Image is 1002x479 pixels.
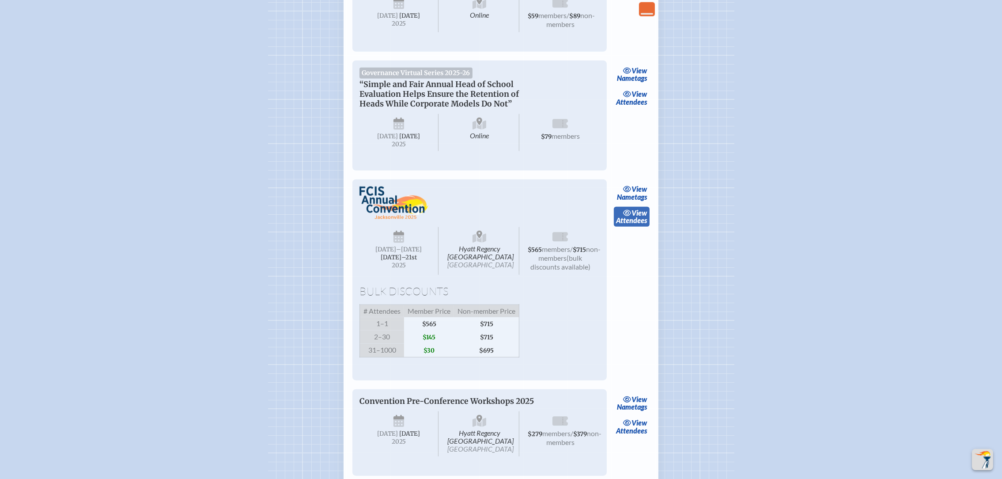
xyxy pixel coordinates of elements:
span: $59 [528,12,539,20]
span: members [552,132,580,140]
a: viewNametags [615,393,650,413]
a: viewNametags [615,183,650,203]
span: [GEOGRAPHIC_DATA] [447,260,514,269]
span: [DATE] [400,133,420,140]
span: members [543,429,571,437]
span: non-members [546,11,595,28]
span: [DATE] [376,246,397,253]
span: # Attendees [360,305,405,318]
span: $279 [528,430,543,438]
span: [DATE] [400,12,420,19]
span: [DATE] [378,133,398,140]
span: view [632,209,647,217]
span: view [632,185,647,193]
button: Scroll Top [972,449,993,470]
span: 31–1000 [360,344,405,357]
span: $79 [541,133,552,141]
span: / [571,245,573,253]
span: $145 [404,331,454,344]
span: view [632,66,647,75]
span: members [539,11,567,19]
span: $565 [528,246,542,254]
span: (bulk discounts available) [530,254,590,271]
span: $715 [454,317,519,331]
span: members [542,245,571,253]
span: non-members [546,429,602,446]
a: viewNametags [615,64,650,84]
span: Member Price [404,305,454,318]
span: “Simple and Fair Annual Head of School Evaluation Helps Ensure the Retention of Heads While Corpo... [359,80,519,109]
span: [DATE]–⁠21st [381,254,417,261]
span: [DATE] [378,12,398,19]
span: Convention Pre-Conference Workshops 2025 [359,396,534,406]
span: Hyatt Regency [GEOGRAPHIC_DATA] [440,227,519,275]
span: view [632,418,647,427]
span: 2025 [367,438,431,445]
img: To the top [974,451,991,468]
a: viewAttendees [614,207,650,227]
span: $695 [454,344,519,357]
span: Governance Virtual Series 2025-26 [359,68,473,78]
span: –[DATE] [397,246,422,253]
span: $715 [573,246,586,254]
span: Online [440,114,519,151]
h1: Bulk Discounts [359,285,600,298]
span: [GEOGRAPHIC_DATA] [447,445,514,453]
span: $565 [404,317,454,331]
span: view [632,90,647,98]
span: [DATE] [378,430,398,437]
a: viewAttendees [614,88,650,108]
span: $89 [570,12,581,20]
span: Non-member Price [454,305,519,318]
span: $715 [454,331,519,344]
img: FCIS Convention 2025 [359,186,428,220]
span: 2025 [367,20,431,27]
span: Hyatt Regency [GEOGRAPHIC_DATA] [440,411,519,456]
span: non-members [538,245,601,262]
span: 2025 [367,262,431,269]
a: viewAttendees [614,417,650,437]
span: 2025 [367,141,431,148]
span: / [567,11,570,19]
span: $30 [404,344,454,357]
span: 1–1 [360,317,405,331]
span: view [632,395,647,403]
span: $379 [574,430,587,438]
span: [DATE] [400,430,420,437]
span: 2–30 [360,331,405,344]
span: / [571,429,574,437]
